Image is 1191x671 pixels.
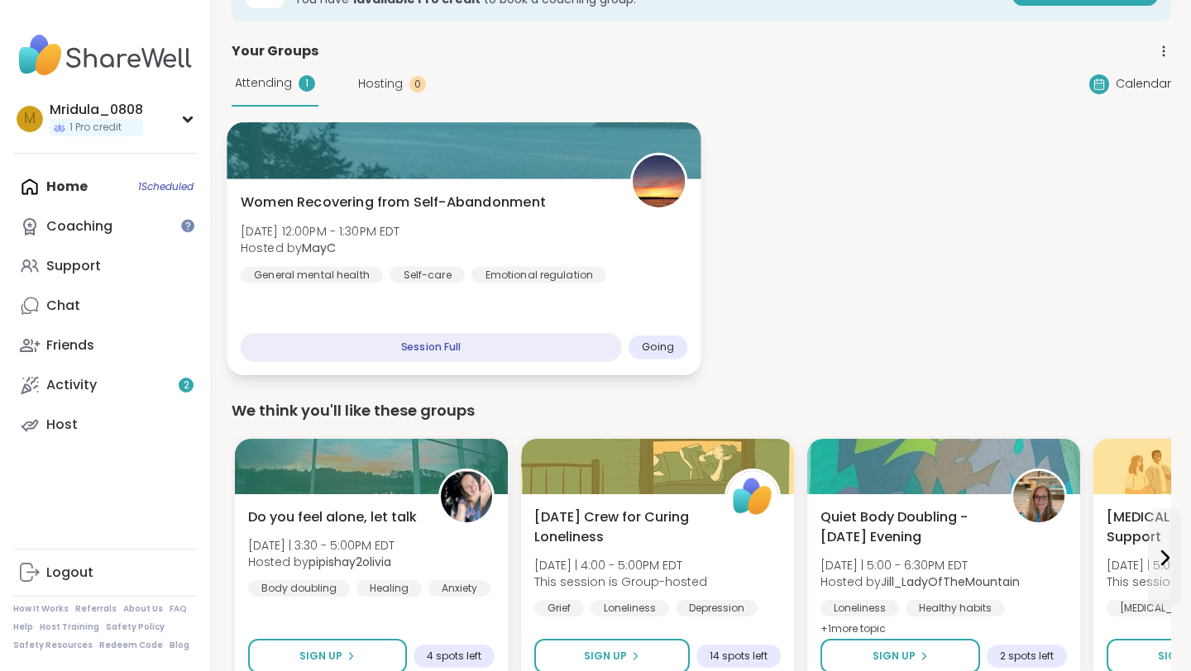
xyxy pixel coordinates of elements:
div: Loneliness [591,600,669,616]
a: Referrals [75,603,117,615]
div: Anxiety [428,580,490,597]
div: Support [46,257,101,275]
span: Sign Up [584,649,627,664]
span: 4 spots left [427,650,481,663]
a: Friends [13,326,198,365]
a: About Us [123,603,163,615]
a: Support [13,246,198,286]
div: Mridula_0808 [50,101,143,119]
a: Host Training [40,621,99,633]
iframe: Spotlight [181,219,194,232]
div: Chat [46,297,80,315]
div: Body doubling [248,580,350,597]
span: Hosted by [820,573,1020,590]
a: Safety Resources [13,640,93,651]
a: Logout [13,553,198,592]
span: 14 spots left [710,650,768,663]
div: Healing [356,580,422,597]
div: Coaching [46,217,112,236]
a: Help [13,621,33,633]
a: Coaching [13,207,198,246]
span: Sign Up [873,649,916,664]
div: Depression [676,600,758,616]
span: Sign Up [299,649,342,664]
div: Healthy habits [906,600,1005,616]
a: Blog [170,640,189,651]
a: Safety Policy [106,621,165,633]
div: Loneliness [820,600,899,616]
span: 2 spots left [1000,650,1054,663]
span: 1 Pro credit [69,121,122,135]
b: Jill_LadyOfTheMountain [881,573,1020,590]
span: 2 [184,378,189,393]
div: Friends [46,336,94,355]
img: ShareWell Nav Logo [13,26,198,84]
a: Host [13,405,198,445]
a: How It Works [13,603,69,615]
div: Logout [46,564,93,582]
div: Host [46,416,78,434]
a: Redeem Code [99,640,163,651]
a: Activity2 [13,365,198,405]
a: Chat [13,286,198,326]
a: FAQ [170,603,187,615]
div: Activity [46,376,97,394]
span: M [24,108,36,130]
span: This session is Group-hosted [534,573,707,590]
div: Grief [534,600,584,616]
